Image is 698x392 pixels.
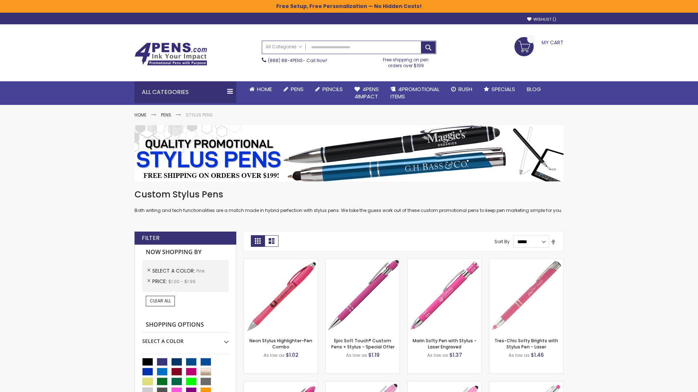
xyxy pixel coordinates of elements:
[257,85,272,93] span: Home
[346,352,367,358] span: As low as
[268,57,327,64] span: - Call Now!
[413,338,477,350] a: Marin Softy Pen with Stylus - Laser Engraved
[368,351,380,359] span: $1.19
[142,332,229,345] div: Select A Color
[326,259,400,332] img: 4P-MS8B-Pink
[331,338,394,350] a: Epic Soft Touch® Custom Pens + Stylus - Special Offer
[291,85,304,93] span: Pens
[326,258,400,265] a: 4P-MS8B-Pink
[527,17,556,22] a: Wishlist
[492,85,515,93] span: Specials
[427,352,448,358] span: As low as
[489,381,563,387] a: Tres-Chic Softy with Stylus Top Pen - ColorJet-Pink
[445,81,478,97] a: Rush
[168,278,196,285] span: $1.00 - $1.99
[385,81,445,105] a: 4PROMOTIONALITEMS
[150,298,171,304] span: Clear All
[135,125,563,181] img: Stylus Pens
[478,81,521,97] a: Specials
[264,352,285,358] span: As low as
[286,351,298,359] span: $1.02
[266,44,302,50] span: All Categories
[146,296,175,306] a: Clear All
[322,85,343,93] span: Pencils
[278,81,309,97] a: Pens
[244,81,278,97] a: Home
[521,81,547,97] a: Blog
[449,351,462,359] span: $1.37
[489,259,563,332] img: Tres-Chic Softy Brights with Stylus Pen - Laser-Pink
[262,41,306,53] a: All Categories
[161,112,171,118] a: Pens
[135,81,236,103] div: All Categories
[251,235,265,247] strong: Grid
[135,112,147,118] a: Home
[142,234,160,242] strong: Filter
[142,245,229,260] strong: Now Shopping by
[135,189,563,200] h1: Custom Stylus Pens
[135,189,563,214] div: Both writing and tech functionalities are a match made in hybrid perfection with stylus pens. We ...
[408,258,481,265] a: Marin Softy Pen with Stylus - Laser Engraved-Pink
[527,85,541,93] span: Blog
[244,381,318,387] a: Ellipse Softy Brights with Stylus Pen - Laser-Pink
[135,42,207,66] img: 4Pens Custom Pens and Promotional Products
[489,258,563,265] a: Tres-Chic Softy Brights with Stylus Pen - Laser-Pink
[244,259,318,332] img: Neon Stylus Highlighter-Pen Combo-Pink
[458,85,472,93] span: Rush
[390,85,440,100] span: 4PROMOTIONAL ITEMS
[244,258,318,265] a: Neon Stylus Highlighter-Pen Combo-Pink
[196,268,205,274] span: Pink
[509,352,530,358] span: As low as
[152,278,168,285] span: Price
[326,381,400,387] a: Ellipse Stylus Pen - LaserMax-Pink
[376,54,437,69] div: Free shipping on pen orders over $199
[531,351,544,359] span: $1.46
[494,238,510,245] label: Sort By
[349,81,385,105] a: 4Pens4impact
[249,338,312,350] a: Neon Stylus Highlighter-Pen Combo
[186,112,213,118] strong: Stylus Pens
[408,381,481,387] a: Ellipse Stylus Pen - ColorJet-Pink
[494,338,558,350] a: Tres-Chic Softy Brights with Stylus Pen - Laser
[408,259,481,332] img: Marin Softy Pen with Stylus - Laser Engraved-Pink
[152,267,196,274] span: Select A Color
[354,85,379,100] span: 4Pens 4impact
[142,317,229,333] strong: Shopping Options
[309,81,349,97] a: Pencils
[268,57,303,64] a: (888) 88-4PENS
